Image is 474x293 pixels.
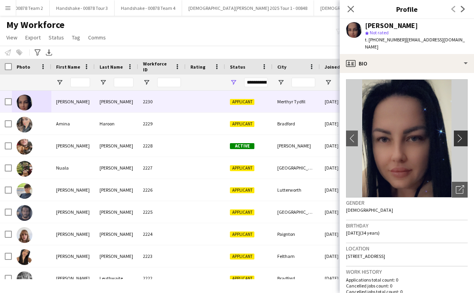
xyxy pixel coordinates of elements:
span: Applicant [230,99,254,105]
div: Amina [51,113,95,134]
span: Applicant [230,231,254,237]
div: [PERSON_NAME] [95,91,138,112]
div: [PERSON_NAME] [365,22,418,29]
a: Export [22,32,44,43]
div: 2225 [138,201,186,223]
h3: Gender [346,199,468,206]
div: Merthyr Tydfil [273,91,320,112]
div: [PERSON_NAME] [95,157,138,179]
div: Feltham [273,245,320,267]
div: [PERSON_NAME] [95,135,138,157]
div: [PERSON_NAME] [51,91,95,112]
div: [DATE] [320,157,367,179]
h3: Profile [340,4,474,14]
app-action-btn: Export XLSX [44,48,54,57]
div: [DATE] [320,267,367,289]
div: [DATE] [320,179,367,201]
div: [PERSON_NAME] [51,201,95,223]
span: t. [PHONE_NUMBER] [365,37,406,43]
button: [DEMOGRAPHIC_DATA][PERSON_NAME] 2025 Tour 1 - 00848 [182,0,314,16]
span: Status [230,64,245,70]
div: [DATE] [320,91,367,112]
div: 2227 [138,157,186,179]
span: Applicant [230,121,254,127]
button: Open Filter Menu [143,79,150,86]
div: 2229 [138,113,186,134]
span: Not rated [370,30,389,35]
button: Open Filter Menu [277,79,284,86]
span: Applicant [230,254,254,259]
span: My Workforce [6,19,64,31]
input: Joined Filter Input [339,78,363,87]
span: Tag [72,34,80,41]
span: Applicant [230,276,254,282]
a: Tag [69,32,83,43]
p: Cancelled jobs count: 0 [346,283,468,289]
div: [PERSON_NAME] [51,267,95,289]
div: Leuthwaite [95,267,138,289]
span: Workforce ID [143,61,171,73]
img: Angela Fernandez [17,249,32,265]
img: Thomas Voss [17,183,32,199]
a: View [3,32,21,43]
img: Marlon Stewart [17,205,32,221]
img: Nuala Casey [17,161,32,177]
img: Kristopher Mcauley [17,139,32,155]
img: Amina Haroon [17,117,32,133]
a: Status [45,32,67,43]
div: [DATE] [320,201,367,223]
div: [PERSON_NAME] [51,223,95,245]
span: Status [49,34,64,41]
span: View [6,34,17,41]
div: 2222 [138,267,186,289]
span: Export [25,34,41,41]
div: 2230 [138,91,186,112]
div: [GEOGRAPHIC_DATA] [273,201,320,223]
div: [PERSON_NAME] [51,179,95,201]
h3: Location [346,245,468,252]
div: [DATE] [320,113,367,134]
img: Caitlyn Chapman [17,227,32,243]
span: [DEMOGRAPHIC_DATA] [346,207,393,213]
img: Paulina Piatkowska [17,95,32,110]
div: [PERSON_NAME] [51,245,95,267]
button: Open Filter Menu [100,79,107,86]
span: Applicant [230,165,254,171]
span: | [EMAIL_ADDRESS][DOMAIN_NAME] [365,37,465,50]
div: 2228 [138,135,186,157]
span: [DATE] (34 years) [346,230,380,236]
input: City Filter Input [292,78,315,87]
div: [DATE] [320,223,367,245]
button: Open Filter Menu [56,79,63,86]
p: Applications total count: 0 [346,277,468,283]
span: Photo [17,64,30,70]
input: Workforce ID Filter Input [157,78,181,87]
div: Haroon [95,113,138,134]
h3: Birthday [346,222,468,229]
div: Bio [340,54,474,73]
app-action-btn: Advanced filters [33,48,42,57]
div: [PERSON_NAME] [273,135,320,157]
div: Lutterworth [273,179,320,201]
span: First Name [56,64,80,70]
button: Handshake - 00878 Tour 3 [50,0,115,16]
div: Paignton [273,223,320,245]
button: Open Filter Menu [230,79,237,86]
div: [DATE] [320,135,367,157]
button: Handshake - 00878 Team 4 [115,0,182,16]
input: First Name Filter Input [70,78,90,87]
div: Nuala [51,157,95,179]
div: [PERSON_NAME] [51,135,95,157]
span: Joined [325,64,340,70]
span: Active [230,143,254,149]
div: [DATE] [320,245,367,267]
div: 2226 [138,179,186,201]
span: [STREET_ADDRESS] [346,253,385,259]
span: City [277,64,286,70]
div: Bradford [273,267,320,289]
span: Applicant [230,187,254,193]
div: Bradford [273,113,320,134]
span: Comms [88,34,106,41]
div: [PERSON_NAME] [95,201,138,223]
div: 2223 [138,245,186,267]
